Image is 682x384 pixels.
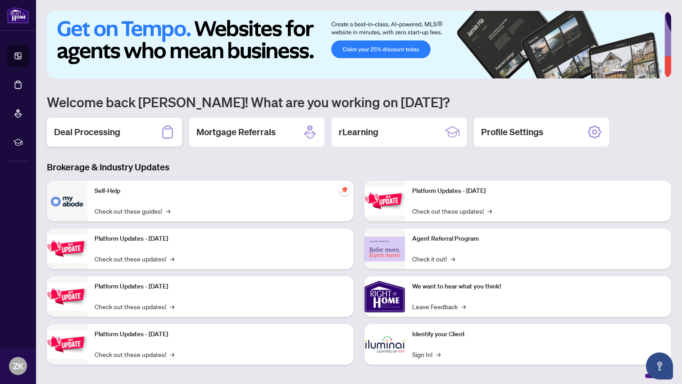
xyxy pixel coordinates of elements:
img: Slide 0 [47,11,664,78]
h2: rLearning [339,126,378,138]
img: Platform Updates - September 16, 2025 [47,234,87,263]
span: → [170,254,174,264]
img: Agent Referral Program [364,237,405,261]
a: Check out these updates!→ [95,302,174,311]
p: We want to hear what you think! [412,282,664,292]
span: → [461,302,466,311]
a: Check out these updates!→ [95,349,174,359]
button: 4 [644,69,648,73]
button: Open asap [646,352,673,379]
h2: Profile Settings [481,126,543,138]
a: Check out these updates!→ [95,254,174,264]
h2: Deal Processing [54,126,120,138]
button: 5 [651,69,655,73]
p: Platform Updates - [DATE] [412,186,664,196]
h3: Brokerage & Industry Updates [47,161,671,174]
span: → [170,302,174,311]
span: → [436,349,441,359]
img: Platform Updates - July 21, 2025 [47,282,87,311]
img: logo [7,7,29,23]
span: → [487,206,492,216]
img: Identify your Client [364,324,405,365]
span: → [170,349,174,359]
p: Platform Updates - [DATE] [95,329,346,339]
a: Sign In!→ [412,349,441,359]
button: 3 [637,69,641,73]
img: We want to hear what you think! [364,276,405,317]
a: Check it out!→ [412,254,455,264]
span: ZK [13,360,23,372]
a: Leave Feedback→ [412,302,466,311]
img: Platform Updates - June 23, 2025 [364,187,405,215]
button: 2 [630,69,633,73]
img: Platform Updates - July 8, 2025 [47,330,87,358]
a: Check out these updates!→ [412,206,492,216]
p: Platform Updates - [DATE] [95,282,346,292]
h2: Mortgage Referrals [196,126,276,138]
h1: Welcome back [PERSON_NAME]! What are you working on [DATE]? [47,93,671,110]
button: 1 [612,69,626,73]
p: Platform Updates - [DATE] [95,234,346,244]
a: Check out these guides!→ [95,206,170,216]
img: Self-Help [47,181,87,221]
p: Agent Referral Program [412,234,664,244]
p: Identify your Client [412,329,664,339]
span: → [450,254,455,264]
span: → [166,206,170,216]
p: Self-Help [95,186,346,196]
span: pushpin [339,184,350,195]
button: 6 [659,69,662,73]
